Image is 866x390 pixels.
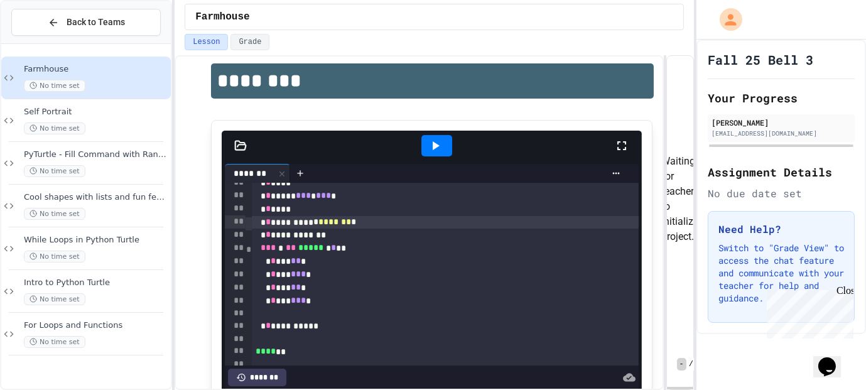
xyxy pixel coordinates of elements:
[708,163,855,181] h2: Assignment Details
[24,336,85,348] span: No time set
[24,64,168,75] span: Farmhouse
[708,89,855,107] h2: Your Progress
[24,107,168,117] span: Self Portrait
[230,34,269,50] button: Grade
[718,242,844,305] p: Switch to "Grade View" to access the chat feature and communicate with your teacher for help and ...
[24,80,85,92] span: No time set
[5,5,87,80] div: Chat with us now!Close
[11,9,161,36] button: Back to Teams
[708,51,813,68] h1: Fall 25 Bell 3
[712,129,851,138] div: [EMAIL_ADDRESS][DOMAIN_NAME]
[708,186,855,201] div: No due date set
[762,285,853,339] iframe: chat widget
[689,359,693,369] span: /
[24,165,85,177] span: No time set
[24,235,168,246] span: While Loops in Python Turtle
[24,149,168,160] span: PyTurtle - Fill Command with Random Number Generator
[185,34,228,50] button: Lesson
[24,293,85,305] span: No time set
[667,56,693,342] div: Waiting for teacher to initialize project...
[718,222,844,237] h3: Need Help?
[195,9,249,24] span: Farmhouse
[24,278,168,288] span: Intro to Python Turtle
[24,192,168,203] span: Cool shapes with lists and fun features
[24,122,85,134] span: No time set
[67,16,125,29] span: Back to Teams
[24,251,85,263] span: No time set
[677,358,686,371] span: -
[706,5,745,34] div: My Account
[24,208,85,220] span: No time set
[24,320,168,331] span: For Loops and Functions
[813,340,853,377] iframe: chat widget
[712,117,851,128] div: [PERSON_NAME]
